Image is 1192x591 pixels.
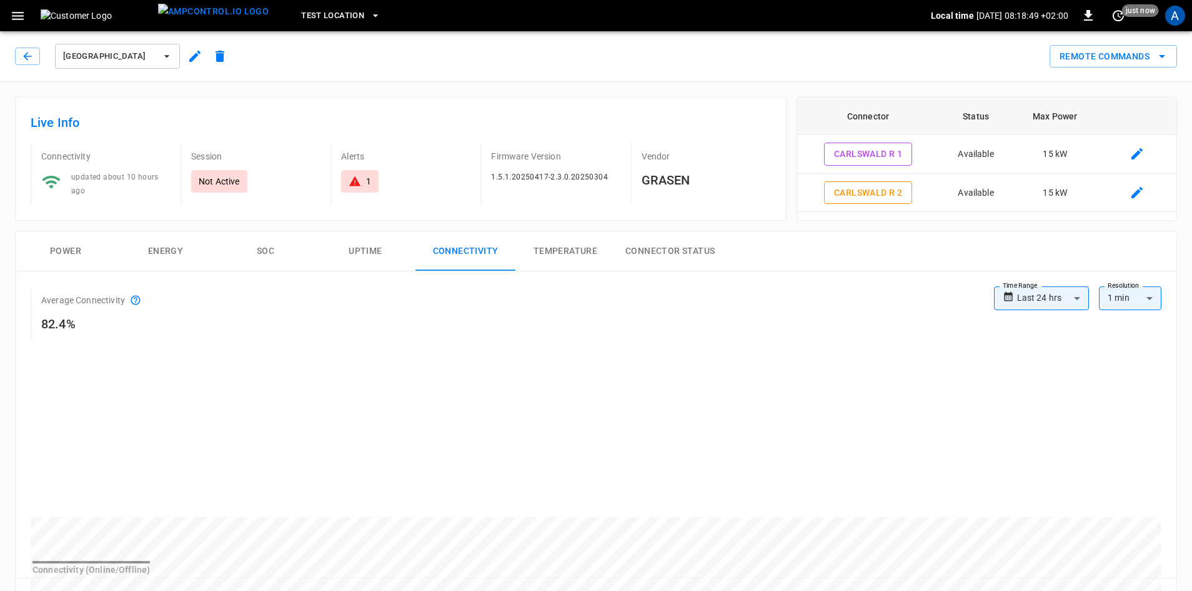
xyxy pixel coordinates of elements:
[1108,281,1139,291] label: Resolution
[71,173,159,195] span: updated about 10 hours ago
[199,175,240,188] p: Not Active
[491,150,620,163] p: Firmware Version
[642,170,771,190] h6: GRASEN
[41,294,125,306] p: Average Connectivity
[341,150,470,163] p: Alerts
[1003,281,1038,291] label: Time Range
[216,231,315,271] button: SOC
[41,314,141,334] h6: 82.4%
[116,231,216,271] button: Energy
[939,174,1012,213] td: Available
[315,231,415,271] button: Uptime
[931,9,974,22] p: Local time
[55,44,180,69] button: [GEOGRAPHIC_DATA]
[797,98,940,135] th: Connector
[191,150,320,163] p: Session
[1122,4,1159,17] span: just now
[1017,286,1089,310] div: Last 24 hrs
[301,9,364,23] span: Test Location
[615,231,725,271] button: Connector Status
[366,175,371,188] div: 1
[16,231,116,271] button: Power
[1013,174,1098,213] td: 15 kW
[1050,45,1177,68] div: remote commands options
[642,150,771,163] p: Vendor
[1013,98,1098,135] th: Max Power
[939,135,1012,174] td: Available
[1050,45,1177,68] button: Remote Commands
[976,9,1068,22] p: [DATE] 08:18:49 +02:00
[63,49,156,64] span: [GEOGRAPHIC_DATA]
[1099,286,1161,310] div: 1 min
[797,98,1176,212] table: connector table
[1108,6,1128,26] button: set refresh interval
[41,9,153,22] img: Customer Logo
[41,150,171,163] p: Connectivity
[415,231,515,271] button: Connectivity
[824,181,912,205] button: Carlswald R 2
[296,4,385,28] button: Test Location
[158,4,269,19] img: ampcontrol.io logo
[939,98,1012,135] th: Status
[515,231,615,271] button: Temperature
[1165,6,1185,26] div: profile-icon
[1013,135,1098,174] td: 15 kW
[491,173,608,181] span: 1.5.1.20250417-2.3.0.20250304
[31,113,771,133] h6: Live Info
[824,143,912,166] button: Carlswald R 1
